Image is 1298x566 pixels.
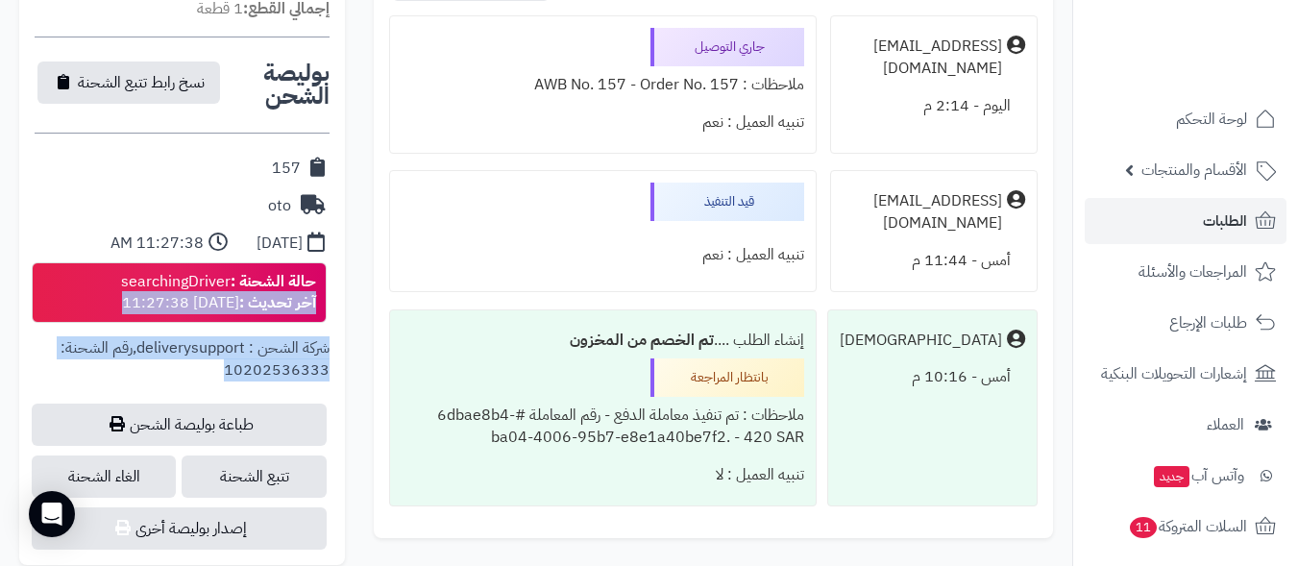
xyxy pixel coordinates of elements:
[1085,453,1286,499] a: وآتس آبجديد
[223,62,330,108] h2: بوليصة الشحن
[650,28,804,66] div: جاري التوصيل
[402,397,805,456] div: ملاحظات : تم تنفيذ معاملة الدفع - رقم المعاملة #6dbae8b4-ba04-4006-95b7-e8e1a40be7f2. - 420 SAR
[1176,106,1247,133] span: لوحة التحكم
[402,456,805,494] div: تنبيه العميل : لا
[29,491,75,537] div: Open Intercom Messenger
[402,66,805,104] div: ملاحظات : AWB No. 157 - Order No. 157
[78,71,205,94] span: نسخ رابط تتبع الشحنة
[1139,258,1247,285] span: المراجعات والأسئلة
[1085,402,1286,448] a: العملاء
[840,358,1025,396] div: أمس - 10:16 م
[32,404,327,446] a: طباعة بوليصة الشحن
[1085,300,1286,346] a: طلبات الإرجاع
[840,330,1002,352] div: [DEMOGRAPHIC_DATA]
[61,336,330,381] span: رقم الشحنة: 10202536333
[110,233,204,255] div: 11:27:38 AM
[272,158,301,180] div: 157
[32,455,176,498] span: الغاء الشحنة
[1085,351,1286,397] a: إشعارات التحويلات البنكية
[1101,360,1247,387] span: إشعارات التحويلات البنكية
[1085,504,1286,550] a: السلات المتروكة11
[257,233,303,255] div: [DATE]
[650,183,804,221] div: قيد التنفيذ
[1141,157,1247,184] span: الأقسام والمنتجات
[136,336,330,359] span: شركة الشحن : deliverysupport
[1207,411,1244,438] span: العملاء
[35,337,330,404] div: ,
[182,455,326,498] a: تتبع الشحنة
[121,271,316,315] div: searchingDriver [DATE] 11:27:38
[1152,462,1244,489] span: وآتس آب
[32,507,327,550] button: إصدار بوليصة أخرى
[650,358,804,397] div: بانتظار المراجعة
[1085,249,1286,295] a: المراجعات والأسئلة
[1203,208,1247,234] span: الطلبات
[1154,466,1189,487] span: جديد
[402,104,805,141] div: تنبيه العميل : نعم
[843,87,1025,125] div: اليوم - 2:14 م
[843,242,1025,280] div: أمس - 11:44 م
[37,62,220,104] button: نسخ رابط تتبع الشحنة
[1169,309,1247,336] span: طلبات الإرجاع
[570,329,714,352] b: تم الخصم من المخزون
[1128,513,1247,540] span: السلات المتروكة
[402,322,805,359] div: إنشاء الطلب ....
[402,236,805,274] div: تنبيه العميل : نعم
[843,190,1002,234] div: [EMAIL_ADDRESS][DOMAIN_NAME]
[239,291,316,314] strong: آخر تحديث :
[1085,96,1286,142] a: لوحة التحكم
[843,36,1002,80] div: [EMAIL_ADDRESS][DOMAIN_NAME]
[231,270,316,293] strong: حالة الشحنة :
[1085,198,1286,244] a: الطلبات
[1130,517,1157,538] span: 11
[268,195,291,217] div: oto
